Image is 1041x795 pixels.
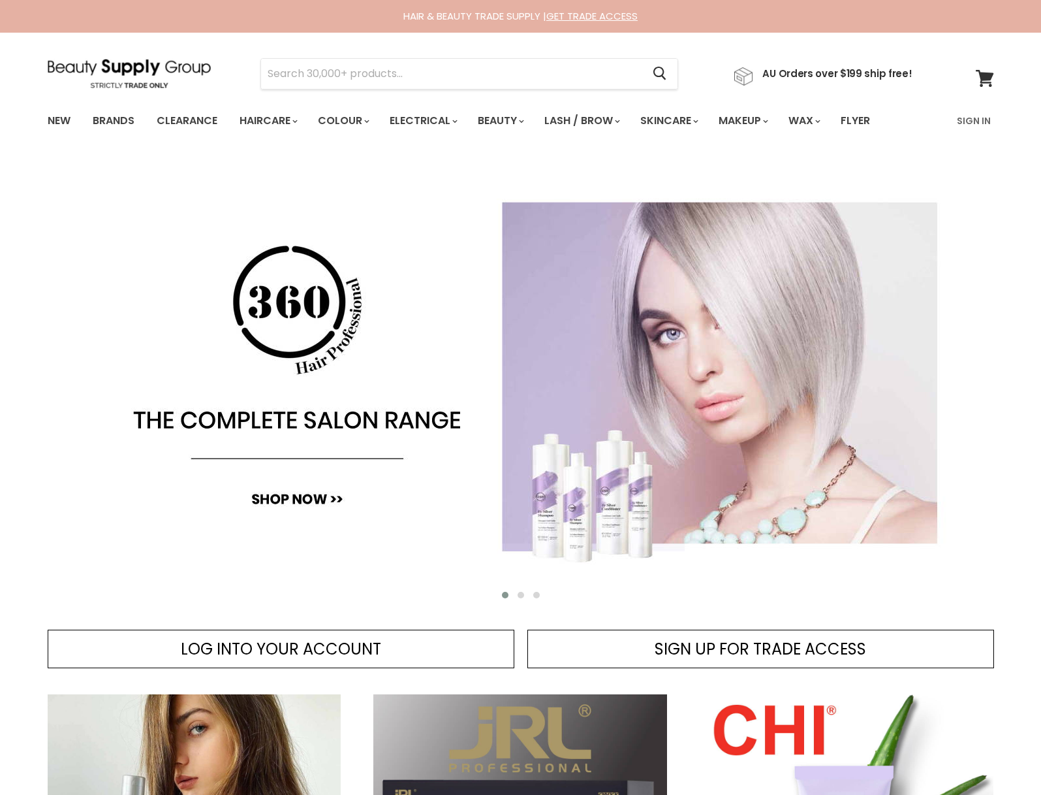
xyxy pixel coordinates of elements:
[779,107,828,135] a: Wax
[535,107,628,135] a: Lash / Brow
[976,734,1028,782] iframe: Gorgias live chat messenger
[643,59,677,89] button: Search
[655,638,866,660] span: SIGN UP FOR TRADE ACCESS
[546,9,638,23] a: GET TRADE ACCESS
[38,102,914,140] ul: Main menu
[380,107,465,135] a: Electrical
[261,59,643,89] input: Search
[83,107,144,135] a: Brands
[630,107,706,135] a: Skincare
[949,107,999,135] a: Sign In
[709,107,776,135] a: Makeup
[260,58,678,89] form: Product
[48,630,514,669] a: LOG INTO YOUR ACCOUNT
[308,107,377,135] a: Colour
[230,107,305,135] a: Haircare
[38,107,80,135] a: New
[31,102,1010,140] nav: Main
[831,107,880,135] a: Flyer
[31,10,1010,23] div: HAIR & BEAUTY TRADE SUPPLY |
[468,107,532,135] a: Beauty
[527,630,994,669] a: SIGN UP FOR TRADE ACCESS
[181,638,381,660] span: LOG INTO YOUR ACCOUNT
[147,107,227,135] a: Clearance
